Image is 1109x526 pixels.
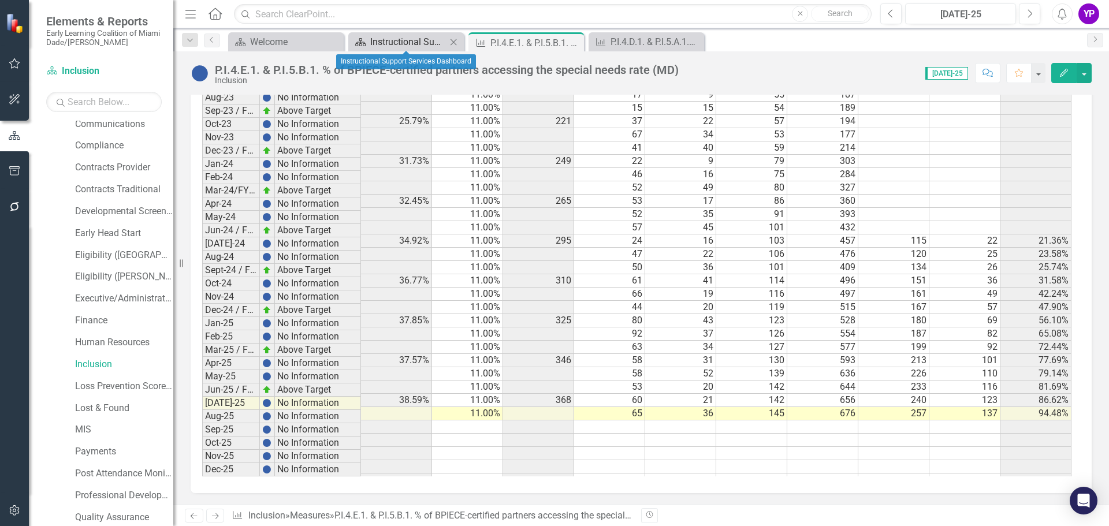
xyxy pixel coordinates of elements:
img: No Information [191,64,209,83]
img: BgCOk07PiH71IgAAAABJRU5ErkJggg== [262,239,271,248]
td: 34 [645,128,716,141]
td: 11.00% [432,394,503,407]
td: 137 [929,407,1000,420]
td: 31.58% [1000,274,1071,288]
td: Above Target [275,304,361,317]
td: Aug-24 [202,251,260,264]
div: YP [1078,3,1099,24]
div: P.I.4.D.1. & P.I.5.A.1.% of SR partners certified with the BPIECE program (MD) [611,35,701,49]
td: 644 [787,380,858,394]
td: Dec-23 / FY23-24, Q2 [202,144,260,158]
td: Above Target [275,144,361,158]
td: 53 [574,195,645,208]
td: 37 [574,115,645,128]
span: Search [828,9,853,18]
td: 476 [787,248,858,261]
td: 199 [858,341,929,354]
td: Dec-24 / FY24/25-Q2 [202,304,260,317]
td: 11.00% [432,248,503,261]
a: Inclusion [46,65,162,78]
td: 167 [858,301,929,314]
td: 22 [929,234,1000,248]
img: zOikAAAAAElFTkSuQmCC [262,186,271,195]
td: 69 [929,314,1000,327]
td: Apr-25 [202,357,260,370]
td: 295 [503,234,574,248]
td: No Information [275,131,361,144]
td: 65 [574,407,645,420]
td: 393 [787,208,858,221]
a: Human Resources [75,336,173,349]
td: 60 [574,394,645,407]
td: 249 [503,155,574,168]
img: zOikAAAAAElFTkSuQmCC [262,106,271,115]
td: No Information [275,370,361,383]
td: Apr-24 [202,197,260,211]
td: 194 [787,115,858,128]
td: 187 [858,327,929,341]
td: 226 [858,367,929,380]
td: 11.00% [432,195,503,208]
a: Contracts Provider [75,161,173,174]
td: 515 [787,301,858,314]
td: 130 [716,354,787,367]
img: BgCOk07PiH71IgAAAABJRU5ErkJggg== [262,425,271,434]
td: 11.00% [432,354,503,367]
td: Sept-24 / FY24/25-Q1 [202,264,260,277]
input: Search Below... [46,92,162,112]
td: 303 [787,155,858,168]
td: 16 [645,234,716,248]
td: 189 [787,102,858,115]
td: 15 [574,102,645,115]
td: No Information [275,290,361,304]
img: BgCOk07PiH71IgAAAABJRU5ErkJggg== [262,319,271,328]
td: 11.00% [432,128,503,141]
td: [DATE]-24 [202,237,260,251]
img: zOikAAAAAElFTkSuQmCC [262,146,271,155]
a: Instructional Support Services Dashboard [351,35,446,49]
td: 123 [929,394,1000,407]
td: Above Target [275,383,361,397]
td: 11.00% [432,155,503,168]
td: 45 [645,221,716,234]
td: 26 [929,261,1000,274]
td: Sep-23 / FY24-Q1 [202,105,260,118]
td: 86.62% [1000,394,1071,407]
a: Welcome [231,35,341,49]
td: 49 [645,181,716,195]
td: 11.00% [432,301,503,314]
div: Instructional Support Services Dashboard [370,35,446,49]
a: Contracts Traditional [75,183,173,196]
td: 86 [716,195,787,208]
td: No Information [275,158,361,171]
a: Eligibility ([PERSON_NAME]) [75,270,173,283]
td: Above Target [275,105,361,118]
td: 151 [858,274,929,288]
td: 127 [716,341,787,354]
td: 75 [716,168,787,181]
td: 22 [574,155,645,168]
td: 41 [645,274,716,288]
td: 9 [645,155,716,168]
img: zOikAAAAAElFTkSuQmCC [262,385,271,394]
td: 409 [787,261,858,274]
td: 19 [645,288,716,301]
td: 221 [503,115,574,128]
img: BgCOk07PiH71IgAAAABJRU5ErkJggg== [262,292,271,301]
td: 92 [574,327,645,341]
a: P.I.4.D.1. & P.I.5.A.1.% of SR partners certified with the BPIECE program (MD) [591,35,701,49]
td: 41 [574,141,645,155]
td: 554 [787,327,858,341]
img: BgCOk07PiH71IgAAAABJRU5ErkJggg== [262,279,271,288]
td: 11.00% [432,407,503,420]
a: Communications [75,118,173,131]
td: 24 [574,234,645,248]
td: 528 [787,314,858,327]
a: Executive/Administrative [75,292,173,305]
td: 80 [716,181,787,195]
a: MIS [75,423,173,437]
td: 11.00% [432,341,503,354]
td: 79.14% [1000,367,1071,380]
td: 257 [858,407,929,420]
td: 265 [503,195,574,208]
